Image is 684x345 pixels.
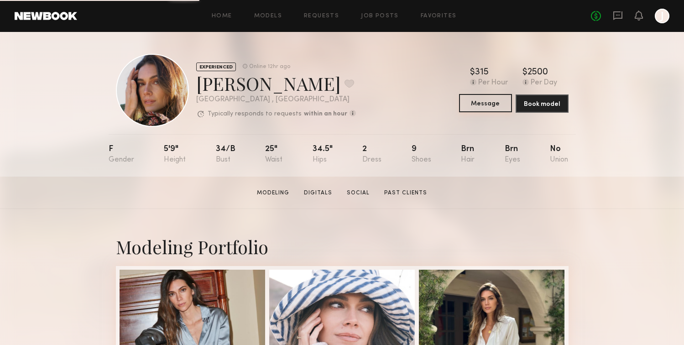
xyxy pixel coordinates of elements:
[196,71,356,95] div: [PERSON_NAME]
[475,68,489,77] div: 315
[381,189,431,197] a: Past Clients
[421,13,457,19] a: Favorites
[216,145,235,164] div: 34/b
[265,145,282,164] div: 25"
[208,111,302,117] p: Typically responds to requests
[212,13,232,19] a: Home
[461,145,475,164] div: Brn
[254,13,282,19] a: Models
[470,68,475,77] div: $
[196,96,356,104] div: [GEOGRAPHIC_DATA] , [GEOGRAPHIC_DATA]
[550,145,568,164] div: No
[164,145,186,164] div: 5'9"
[362,145,381,164] div: 2
[655,9,669,23] a: J
[304,13,339,19] a: Requests
[361,13,399,19] a: Job Posts
[116,235,569,259] div: Modeling Portfolio
[249,64,290,70] div: Online 12hr ago
[304,111,347,117] b: within an hour
[459,94,512,112] button: Message
[196,63,236,71] div: EXPERIENCED
[527,68,548,77] div: 2500
[516,94,569,113] button: Book model
[522,68,527,77] div: $
[109,145,134,164] div: F
[531,79,557,87] div: Per Day
[478,79,508,87] div: Per Hour
[313,145,333,164] div: 34.5"
[300,189,336,197] a: Digitals
[412,145,431,164] div: 9
[343,189,373,197] a: Social
[505,145,520,164] div: Brn
[253,189,293,197] a: Modeling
